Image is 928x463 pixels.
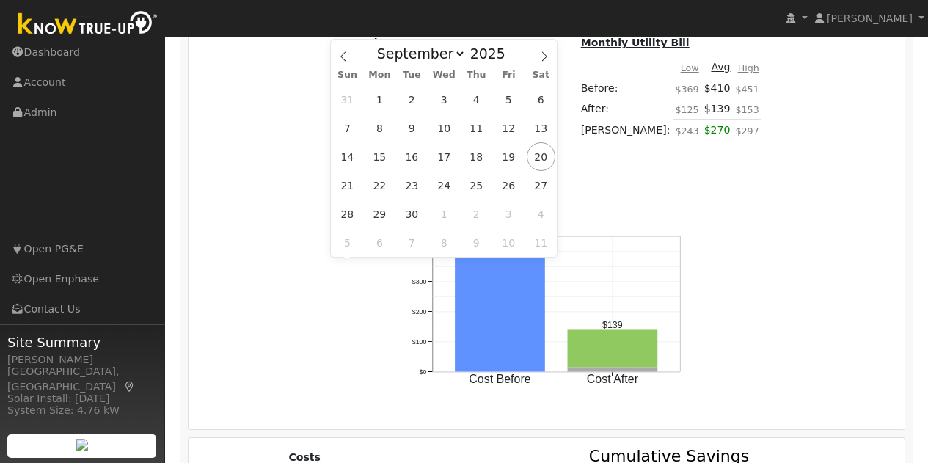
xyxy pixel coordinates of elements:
span: September 1, 2025 [365,85,394,114]
span: October 6, 2025 [365,228,394,257]
span: Fri [492,70,525,80]
span: October 3, 2025 [494,200,523,228]
div: System Size: 4.76 kW [7,403,157,418]
td: After: [578,98,673,120]
span: September 5, 2025 [494,85,523,114]
span: September 15, 2025 [365,142,394,171]
span: October 7, 2025 [398,228,426,257]
a: Map [123,381,136,393]
span: October 5, 2025 [333,228,362,257]
text: $100 [412,338,427,346]
span: September 4, 2025 [462,85,491,114]
span: October 11, 2025 [527,228,555,257]
span: September 13, 2025 [527,114,555,142]
span: September 21, 2025 [333,171,362,200]
span: September 3, 2025 [430,85,458,114]
u: Avg [711,61,730,73]
span: September 23, 2025 [398,171,426,200]
u: Monthly Utility Bill [581,37,690,48]
u: Costs [288,451,321,463]
td: $369 [673,78,701,98]
span: October 10, 2025 [494,228,523,257]
span: Wed [428,70,460,80]
text: $0 [420,368,427,376]
span: September 24, 2025 [430,171,458,200]
span: September 22, 2025 [365,171,394,200]
rect: onclick="" [568,330,658,368]
span: October 2, 2025 [462,200,491,228]
span: October 4, 2025 [527,200,555,228]
td: Before: [578,78,673,98]
span: September 14, 2025 [333,142,362,171]
span: September 19, 2025 [494,142,523,171]
span: October 8, 2025 [430,228,458,257]
span: September 6, 2025 [527,85,555,114]
td: $243 [673,120,701,149]
input: Year [466,45,519,62]
span: September 9, 2025 [398,114,426,142]
td: [PERSON_NAME]: [578,120,673,149]
text: Cost After [587,373,639,386]
u: High [738,62,759,73]
td: $451 [733,78,761,98]
span: September 30, 2025 [398,200,426,228]
span: Tue [395,70,428,80]
rect: onclick="" [568,368,658,372]
text: $300 [412,278,427,285]
u: Low [681,62,699,73]
img: retrieve [76,439,88,451]
td: $410 [701,78,733,98]
span: September 18, 2025 [462,142,491,171]
span: October 9, 2025 [462,228,491,257]
img: Know True-Up [11,8,165,41]
td: $153 [733,98,761,120]
span: Sun [331,70,363,80]
div: [PERSON_NAME] [7,352,157,368]
rect: onclick="" [455,248,545,371]
div: [GEOGRAPHIC_DATA], [GEOGRAPHIC_DATA] [7,364,157,395]
div: Solar Install: [DATE] [7,391,157,407]
span: September 26, 2025 [494,171,523,200]
text: $200 [412,308,427,316]
td: $125 [673,98,701,120]
span: Sat [525,70,557,80]
span: September 16, 2025 [398,142,426,171]
span: September 8, 2025 [365,114,394,142]
span: August 31, 2025 [333,85,362,114]
span: September 10, 2025 [430,114,458,142]
span: Mon [363,70,395,80]
text: Cost Before [469,373,531,386]
select: Month [370,45,466,62]
span: [PERSON_NAME] [827,12,913,24]
span: September 17, 2025 [430,142,458,171]
span: September 2, 2025 [398,85,426,114]
td: $139 [701,98,733,120]
span: September 25, 2025 [462,171,491,200]
span: September 28, 2025 [333,200,362,228]
text: $139 [602,320,623,330]
span: September 12, 2025 [494,114,523,142]
span: September 29, 2025 [365,200,394,228]
span: September 27, 2025 [527,171,555,200]
span: October 1, 2025 [430,200,458,228]
span: Site Summary [7,332,157,352]
span: September 20, 2025 [527,142,555,171]
span: Thu [460,70,492,80]
td: $297 [733,120,761,149]
span: September 11, 2025 [462,114,491,142]
span: September 7, 2025 [333,114,362,142]
td: $270 [701,120,733,149]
